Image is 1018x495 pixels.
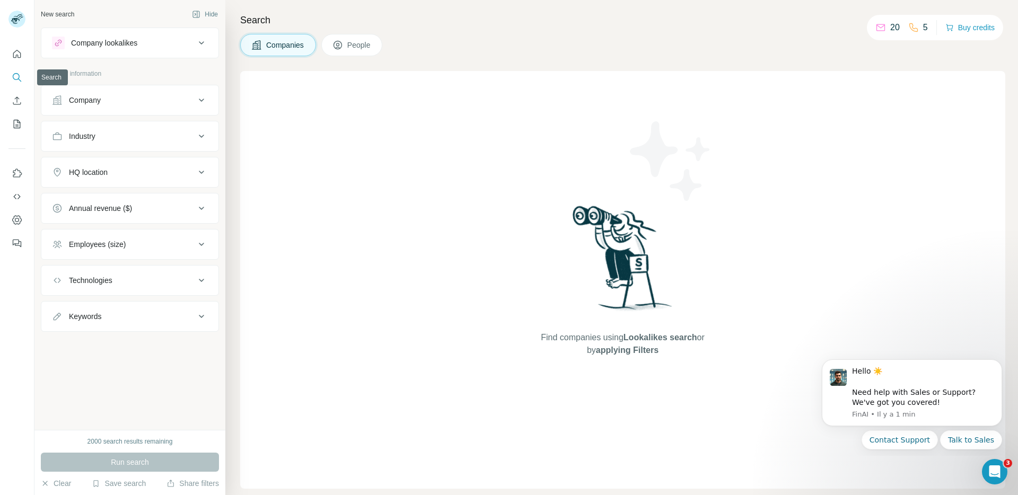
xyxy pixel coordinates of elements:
div: New search [41,10,74,19]
button: HQ location [41,160,218,185]
div: Annual revenue ($) [69,203,132,214]
div: Company lookalikes [71,38,137,48]
button: Search [8,68,25,87]
p: 5 [923,21,928,34]
p: 20 [890,21,900,34]
span: Find companies using or by [538,331,707,357]
button: Buy credits [945,20,995,35]
div: Industry [69,131,95,142]
button: Share filters [166,478,219,489]
button: Company lookalikes [41,30,218,56]
iframe: Intercom live chat [982,459,1007,484]
span: Lookalikes search [624,333,697,342]
p: Company information [41,69,219,78]
img: Surfe Illustration - Stars [623,113,718,209]
button: Use Surfe API [8,187,25,206]
iframe: Intercom notifications message [806,350,1018,456]
button: My lists [8,114,25,134]
button: Annual revenue ($) [41,196,218,221]
button: Clear [41,478,71,489]
img: Surfe Illustration - Woman searching with binoculars [568,203,678,321]
button: Hide [185,6,225,22]
div: Company [69,95,101,105]
h4: Search [240,13,1005,28]
button: Keywords [41,304,218,329]
div: 2000 search results remaining [87,437,173,446]
button: Use Surfe on LinkedIn [8,164,25,183]
button: Quick start [8,45,25,64]
span: applying Filters [596,346,659,355]
span: People [347,40,372,50]
button: Technologies [41,268,218,293]
button: Save search [92,478,146,489]
div: Employees (size) [69,239,126,250]
span: Companies [266,40,305,50]
button: Employees (size) [41,232,218,257]
button: Dashboard [8,210,25,229]
div: Keywords [69,311,101,322]
button: Company [41,87,218,113]
button: Feedback [8,234,25,253]
div: Technologies [69,275,112,286]
div: HQ location [69,167,108,178]
span: 3 [1004,459,1012,467]
button: Enrich CSV [8,91,25,110]
button: Industry [41,123,218,149]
